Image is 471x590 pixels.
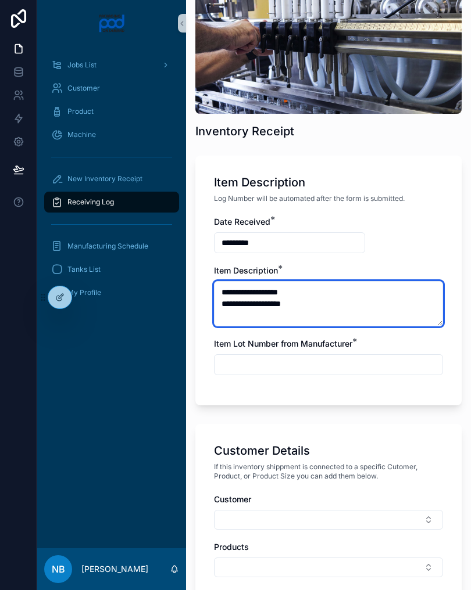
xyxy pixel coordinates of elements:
[214,494,251,504] span: Customer
[67,288,101,297] span: My Profile
[67,242,148,251] span: Manufacturing Schedule
[44,259,179,280] a: Tanks List
[214,542,249,552] span: Products
[214,442,310,459] h1: Customer Details
[81,563,148,575] p: [PERSON_NAME]
[214,174,305,190] h1: Item Description
[67,265,101,274] span: Tanks List
[214,510,443,530] button: Select Button
[67,174,142,184] span: New Inventory Receipt
[67,107,94,116] span: Product
[214,265,278,275] span: Item Description
[52,562,65,576] span: NB
[44,55,179,75] a: Jobs List
[67,130,96,139] span: Machine
[67,197,114,207] span: Receiving Log
[214,462,443,481] span: If this inventory shippment is connected to a specific Cutomer, Product, or Product Size you can ...
[37,46,186,318] div: scrollable content
[214,339,352,348] span: Item Lot Number from Manufacturer
[214,217,270,226] span: Date Received
[44,192,179,213] a: Receiving Log
[44,236,179,257] a: Manufacturing Schedule
[44,78,179,99] a: Customer
[214,557,443,577] button: Select Button
[44,124,179,145] a: Machine
[195,123,294,139] h1: Inventory Receipt
[44,101,179,122] a: Product
[67,60,97,70] span: Jobs List
[44,168,179,189] a: New Inventory Receipt
[214,194,405,203] span: Log Number will be automated after the form is submitted.
[44,282,179,303] a: My Profile
[98,14,126,33] img: App logo
[67,84,100,93] span: Customer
